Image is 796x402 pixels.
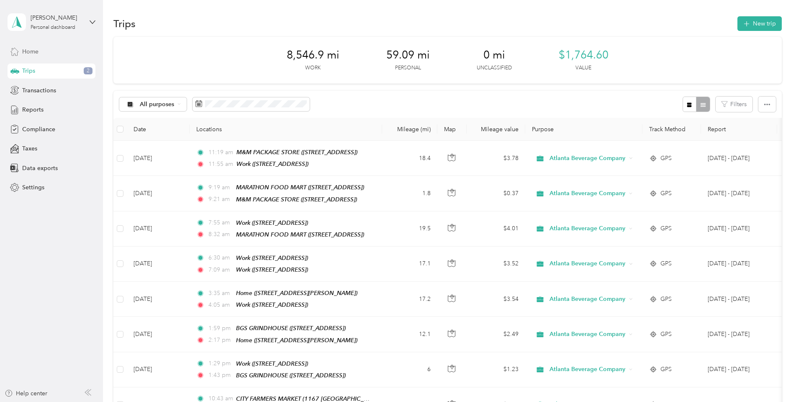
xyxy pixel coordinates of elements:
[208,148,233,157] span: 11:19 am
[701,352,777,387] td: Sep 1 - 30, 2025
[701,282,777,317] td: Sep 1 - 30, 2025
[22,144,37,153] span: Taxes
[127,176,190,211] td: [DATE]
[236,149,357,155] span: M&M PACKAGE STORE ([STREET_ADDRESS])
[382,141,437,176] td: 18.4
[701,118,777,141] th: Report
[382,247,437,282] td: 17.1
[127,352,190,387] td: [DATE]
[236,337,357,343] span: Home ([STREET_ADDRESS][PERSON_NAME])
[660,189,672,198] span: GPS
[22,125,55,134] span: Compliance
[22,66,35,75] span: Trips
[22,183,44,192] span: Settings
[382,176,437,211] td: 1.8
[208,183,232,192] span: 9:19 am
[236,325,346,331] span: BGS GRINDHOUSE ([STREET_ADDRESS])
[208,336,232,345] span: 2:17 pm
[660,330,672,339] span: GPS
[127,247,190,282] td: [DATE]
[208,195,232,204] span: 9:21 am
[701,317,777,352] td: Sep 1 - 30, 2025
[382,352,437,387] td: 6
[549,259,626,268] span: Atlanta Beverage Company
[549,189,626,198] span: Atlanta Beverage Company
[467,118,525,141] th: Mileage value
[22,47,39,56] span: Home
[549,224,626,233] span: Atlanta Beverage Company
[208,253,232,262] span: 6:30 am
[113,19,136,28] h1: Trips
[737,16,782,31] button: New trip
[236,360,308,367] span: Work ([STREET_ADDRESS])
[208,359,232,368] span: 1:29 pm
[31,13,83,22] div: [PERSON_NAME]
[701,176,777,211] td: Sep 1 - 30, 2025
[127,282,190,317] td: [DATE]
[236,184,364,191] span: MARATHON FOOD MART ([STREET_ADDRESS])
[31,25,75,30] div: Personal dashboard
[660,224,672,233] span: GPS
[305,64,321,72] p: Work
[208,230,232,239] span: 8:32 am
[483,48,505,62] span: 0 mi
[236,301,308,308] span: Work ([STREET_ADDRESS])
[140,102,175,107] span: All purposes
[236,254,308,261] span: Work ([STREET_ADDRESS])
[467,211,525,247] td: $4.01
[208,265,232,275] span: 7:09 am
[127,141,190,176] td: [DATE]
[701,141,777,176] td: Sep 1 - 30, 2025
[467,317,525,352] td: $2.49
[84,67,92,75] span: 2
[525,118,642,141] th: Purpose
[660,154,672,163] span: GPS
[701,247,777,282] td: Sep 1 - 30, 2025
[467,247,525,282] td: $3.52
[22,105,44,114] span: Reports
[382,317,437,352] td: 12.1
[236,219,308,226] span: Work ([STREET_ADDRESS])
[467,176,525,211] td: $0.37
[208,371,232,380] span: 1:43 pm
[386,48,430,62] span: 59.09 mi
[575,64,591,72] p: Value
[236,266,308,273] span: Work ([STREET_ADDRESS])
[660,259,672,268] span: GPS
[5,389,47,398] button: Help center
[190,118,382,141] th: Locations
[208,218,232,227] span: 7:55 am
[660,365,672,374] span: GPS
[208,289,232,298] span: 3:35 am
[642,118,701,141] th: Track Method
[477,64,512,72] p: Unclassified
[22,86,56,95] span: Transactions
[382,282,437,317] td: 17.2
[236,372,346,379] span: BGS GRINDHOUSE ([STREET_ADDRESS])
[382,211,437,247] td: 19.5
[467,352,525,387] td: $1.23
[208,324,232,333] span: 1:59 pm
[716,97,752,112] button: Filters
[287,48,339,62] span: 8,546.9 mi
[382,118,437,141] th: Mileage (mi)
[467,141,525,176] td: $3.78
[236,196,357,203] span: M&M PACKAGE STORE ([STREET_ADDRESS])
[127,317,190,352] td: [DATE]
[208,300,232,310] span: 4:05 am
[395,64,421,72] p: Personal
[701,211,777,247] td: Sep 1 - 30, 2025
[437,118,467,141] th: Map
[467,282,525,317] td: $3.54
[549,295,626,304] span: Atlanta Beverage Company
[549,365,626,374] span: Atlanta Beverage Company
[127,211,190,247] td: [DATE]
[236,160,308,167] span: Work ([STREET_ADDRESS])
[660,295,672,304] span: GPS
[236,290,357,296] span: Home ([STREET_ADDRESS][PERSON_NAME])
[749,355,796,402] iframe: Everlance-gr Chat Button Frame
[549,330,626,339] span: Atlanta Beverage Company
[127,118,190,141] th: Date
[559,48,609,62] span: $1,764.60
